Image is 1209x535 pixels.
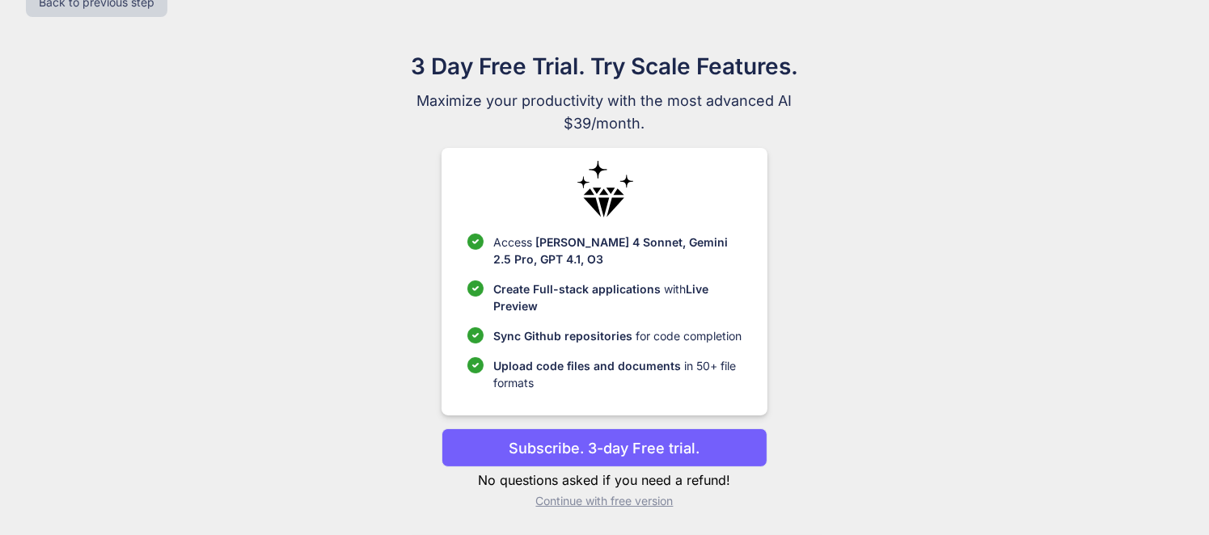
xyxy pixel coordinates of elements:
[493,359,681,373] span: Upload code files and documents
[333,49,877,83] h1: 3 Day Free Trial. Try Scale Features.
[493,235,728,266] span: [PERSON_NAME] 4 Sonnet, Gemini 2.5 Pro, GPT 4.1, O3
[442,493,767,509] p: Continue with free version
[493,234,742,267] p: Access
[509,437,700,459] p: Subscribe. 3-day Free trial.
[333,90,877,112] span: Maximize your productivity with the most advanced AI
[467,357,484,373] img: checklist
[467,234,484,250] img: checklist
[333,112,877,135] span: $39/month.
[467,327,484,343] img: checklist
[493,329,632,343] span: Sync Github repositories
[493,280,742,314] p: with
[493,282,664,296] span: Create Full-stack applications
[493,357,742,391] p: in 50+ file formats
[493,327,742,344] p: for code completion
[442,428,767,467] button: Subscribe. 3-day Free trial.
[467,280,484,297] img: checklist
[442,470,767,490] p: No questions asked if you need a refund!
